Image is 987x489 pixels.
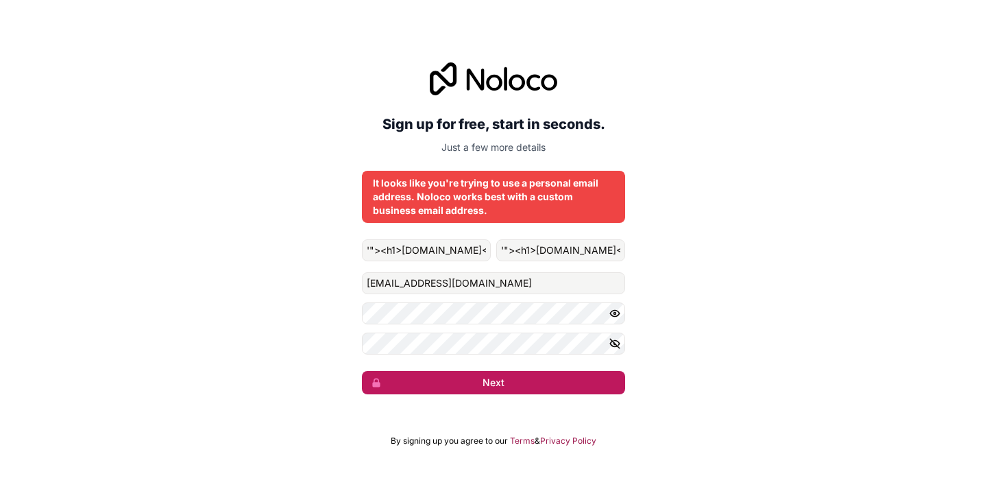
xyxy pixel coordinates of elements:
div: It looks like you're trying to use a personal email address. Noloco works best with a custom busi... [373,176,614,217]
span: By signing up you agree to our [391,436,508,446]
a: Terms [510,436,535,446]
button: Next [362,371,625,394]
input: Email address [362,272,625,294]
input: Password [362,302,625,324]
h2: Sign up for free, start in seconds. [362,112,625,136]
input: Confirm password [362,333,625,355]
span: & [535,436,540,446]
input: given-name [362,239,491,261]
input: family-name [496,239,625,261]
a: Privacy Policy [540,436,596,446]
p: Just a few more details [362,141,625,154]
